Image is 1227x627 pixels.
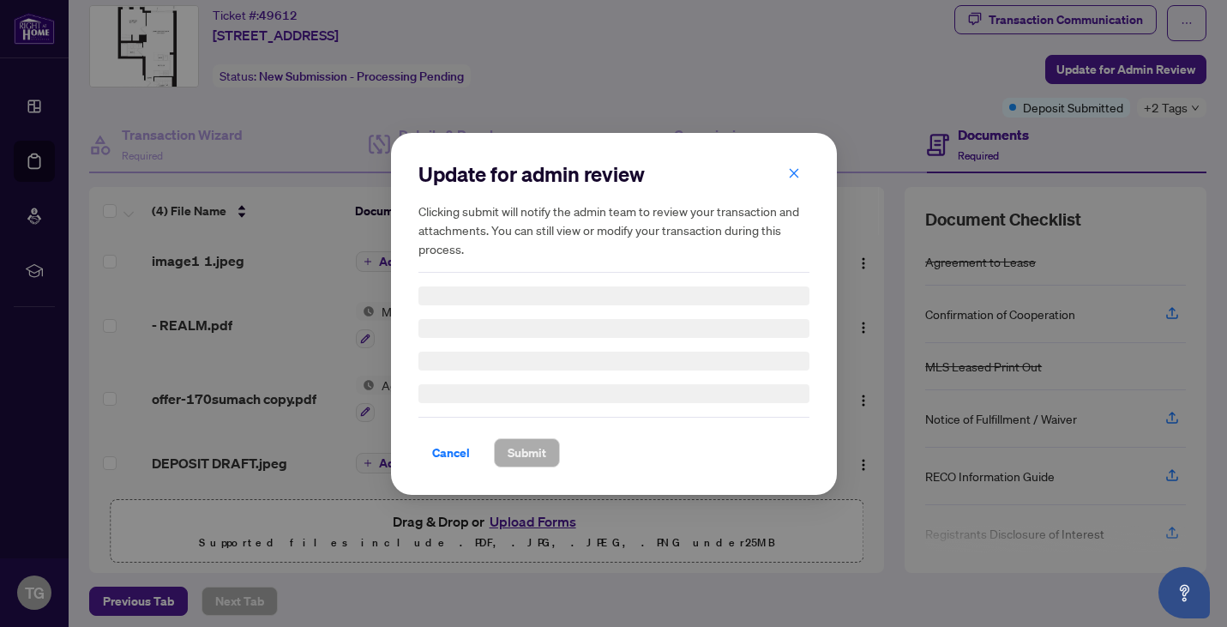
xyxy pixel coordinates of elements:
h2: Update for admin review [418,160,809,188]
button: Open asap [1158,567,1210,618]
button: Cancel [418,438,484,467]
span: Cancel [432,439,470,467]
h5: Clicking submit will notify the admin team to review your transaction and attachments. You can st... [418,202,809,258]
span: close [788,166,800,178]
button: Submit [494,438,560,467]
